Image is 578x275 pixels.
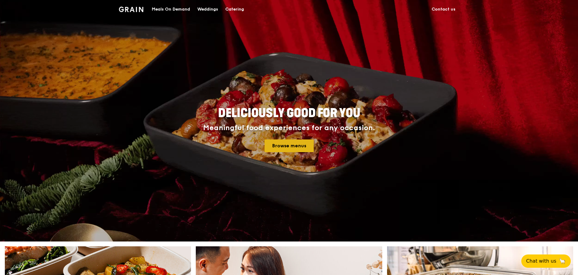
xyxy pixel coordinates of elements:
[521,254,571,268] button: Chat with us🦙
[119,7,143,12] img: Grain
[526,257,556,265] span: Chat with us
[197,0,218,18] div: Weddings
[222,0,248,18] a: Catering
[428,0,459,18] a: Contact us
[559,257,566,265] span: 🦙
[194,0,222,18] a: Weddings
[225,0,244,18] div: Catering
[180,124,398,132] div: Meaningful food experiences for any occasion.
[218,106,360,120] span: Deliciously good for you
[152,0,190,18] div: Meals On Demand
[265,139,314,152] a: Browse menus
